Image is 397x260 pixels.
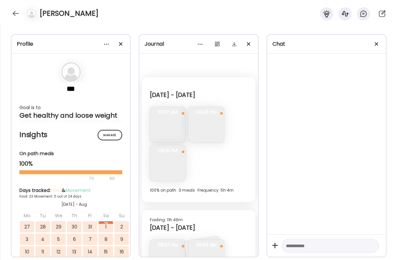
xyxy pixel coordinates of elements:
span: 08:16 PM [150,148,186,154]
div: 30 [67,221,82,232]
h4: [PERSON_NAME] [39,8,99,19]
div: Chat [272,40,381,48]
div: Fr [83,210,97,221]
div: 28 [35,221,50,232]
div: Goal is to [19,104,122,111]
div: 7 [83,234,97,245]
span: Food [51,187,62,194]
div: Th [67,210,82,221]
div: Mo [20,210,34,221]
div: 70 [19,175,107,182]
span: 10:07 AM [150,109,186,115]
div: Get healthy and loose weight [19,111,122,119]
span: 06:45 PM [188,109,224,115]
span: Movement [65,187,91,194]
div: 11 [35,246,50,257]
div: 13 [67,246,82,257]
div: On path meals [19,150,122,157]
div: 6 [67,234,82,245]
div: Sa [99,210,113,221]
div: 31 [83,221,97,232]
div: [DATE] - [DATE] [150,91,247,99]
img: bg-avatar-default.svg [27,9,36,18]
div: 4 [35,234,50,245]
div: We [51,210,66,221]
div: [DATE] - Aug [19,201,129,207]
div: Days tracked: & [19,187,129,194]
div: 8 [99,234,113,245]
div: 3 [20,234,34,245]
div: Aug [99,221,113,224]
div: 100% [19,160,122,168]
div: Tu [35,210,50,221]
div: 12 [51,246,66,257]
div: [DATE] - [DATE] [150,224,247,232]
h2: Insights [19,130,122,140]
div: 29 [51,221,66,232]
div: Manage [98,130,122,140]
div: 100% on path · 3 meals · Frequency: 5h 4m [150,186,247,194]
div: 90 [109,175,115,182]
div: 1 [99,221,113,232]
div: Journal [145,40,253,48]
div: Food: 23 Movement: 0 out of 24 days [19,194,129,199]
div: 9 [114,234,129,245]
div: Su [114,210,129,221]
span: 08:03 AM [150,242,186,248]
img: bg-avatar-default.svg [61,62,81,82]
div: 5 [51,234,66,245]
div: 2 [114,221,129,232]
span: 09:58 AM [188,242,224,248]
div: 10 [20,246,34,257]
div: 27 [20,221,34,232]
div: 16 [114,246,129,257]
div: 15 [99,246,113,257]
div: Profile [17,40,125,48]
div: Fasting: 11h 46m [150,216,247,224]
div: 14 [83,246,97,257]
